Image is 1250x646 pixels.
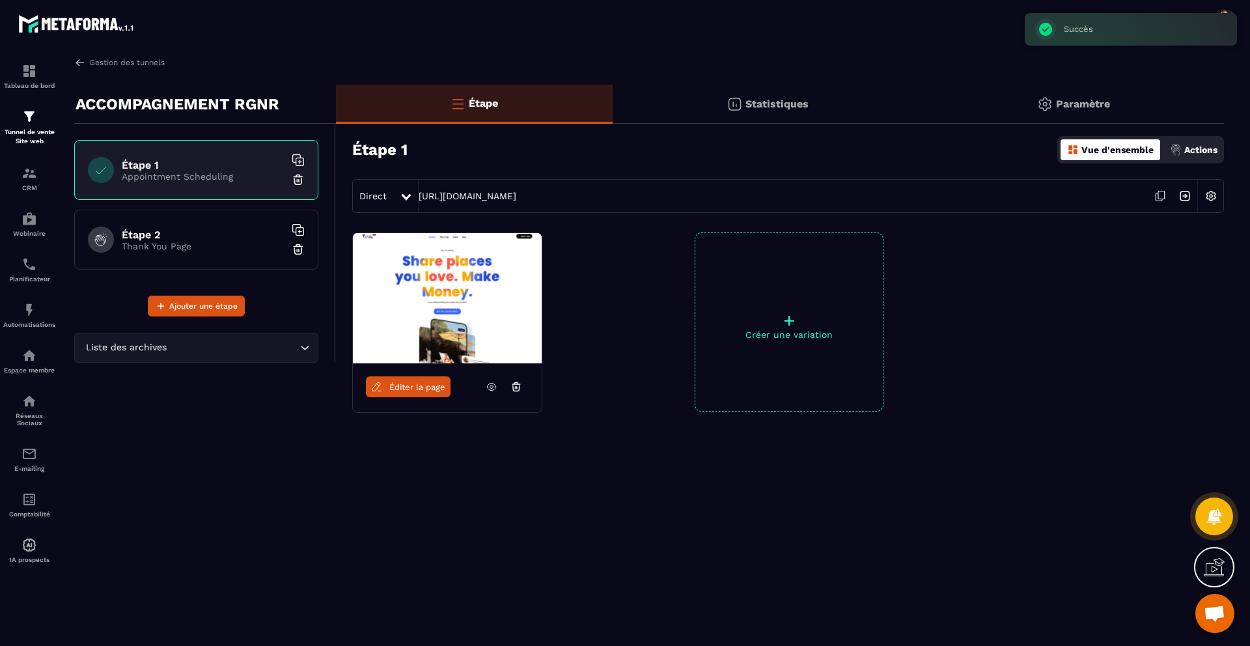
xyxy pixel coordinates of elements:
[3,82,55,89] p: Tableau de bord
[21,492,37,507] img: accountant
[292,243,305,256] img: trash
[3,465,55,472] p: E-mailing
[21,165,37,181] img: formation
[419,191,516,201] a: [URL][DOMAIN_NAME]
[21,211,37,227] img: automations
[148,296,245,316] button: Ajouter une étape
[3,275,55,283] p: Planificateur
[359,191,387,201] span: Direct
[21,393,37,409] img: social-network
[169,341,297,355] input: Search for option
[74,333,318,363] div: Search for option
[76,91,279,117] p: ACCOMPAGNEMENT RGNR
[21,537,37,553] img: automations
[3,556,55,563] p: IA prospects
[3,184,55,191] p: CRM
[353,233,542,363] img: image
[3,338,55,384] a: automationsautomationsEspace membre
[3,230,55,237] p: Webinaire
[21,348,37,363] img: automations
[74,57,165,68] a: Gestion des tunnels
[1184,145,1217,155] p: Actions
[3,412,55,427] p: Réseaux Sociaux
[3,292,55,338] a: automationsautomationsAutomatisations
[21,257,37,272] img: scheduler
[1173,184,1197,208] img: arrow-next.bcc2205e.svg
[1170,144,1182,156] img: actions.d6e523a2.png
[3,384,55,436] a: social-networksocial-networkRéseaux Sociaux
[122,171,285,182] p: Appointment Scheduling
[18,12,135,35] img: logo
[450,96,465,111] img: bars-o.4a397970.svg
[3,367,55,374] p: Espace membre
[1199,184,1223,208] img: setting-w.858f3a88.svg
[352,141,408,159] h3: Étape 1
[389,382,445,392] span: Éditer la page
[727,96,742,112] img: stats.20deebd0.svg
[74,57,86,68] img: arrow
[3,53,55,99] a: formationformationTableau de bord
[1056,98,1110,110] p: Paramètre
[122,159,285,171] h6: Étape 1
[745,98,809,110] p: Statistiques
[3,511,55,518] p: Comptabilité
[21,63,37,79] img: formation
[3,201,55,247] a: automationsautomationsWebinaire
[366,376,451,397] a: Éditer la page
[21,109,37,124] img: formation
[3,156,55,201] a: formationformationCRM
[21,302,37,318] img: automations
[3,436,55,482] a: emailemailE-mailing
[3,321,55,328] p: Automatisations
[169,300,238,313] span: Ajouter une étape
[695,311,883,330] p: +
[3,128,55,146] p: Tunnel de vente Site web
[83,341,169,355] span: Liste des archives
[3,482,55,527] a: accountantaccountantComptabilité
[1081,145,1154,155] p: Vue d'ensemble
[695,330,883,340] p: Créer une variation
[1037,96,1053,112] img: setting-gr.5f69749f.svg
[469,97,498,109] p: Étape
[122,241,285,251] p: Thank You Page
[1195,594,1234,633] div: Ouvrir le chat
[1067,144,1079,156] img: dashboard-orange.40269519.svg
[21,446,37,462] img: email
[3,99,55,156] a: formationformationTunnel de vente Site web
[292,173,305,186] img: trash
[122,229,285,241] h6: Étape 2
[3,247,55,292] a: schedulerschedulerPlanificateur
